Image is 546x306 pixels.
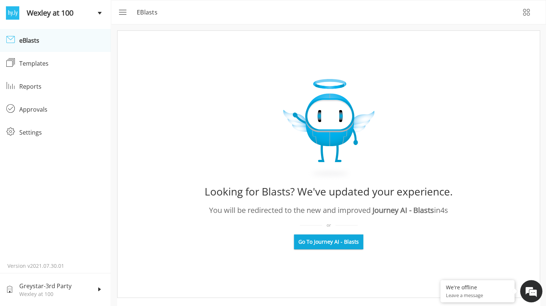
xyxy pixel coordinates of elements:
[19,105,105,114] div: Approvals
[19,36,105,45] div: eBlasts
[19,128,105,137] div: Settings
[373,205,434,215] span: Journey AI - Blasts
[446,284,509,291] div: We're offline
[283,79,374,181] img: expiry_Image
[137,8,162,17] p: eBlasts
[7,262,103,270] p: Version v2021.07.30.01
[209,205,448,216] div: You will be redirected to the new and improved in 4 s
[300,222,358,228] div: or
[298,238,359,246] span: Go To Journey AI - Blasts
[19,82,105,91] div: Reports
[446,292,509,299] p: Leave a message
[294,234,363,249] button: Go To Journey AI - Blasts
[27,7,97,19] span: Wexley at 100
[6,6,19,20] img: logo
[205,182,453,200] div: Looking for Blasts? We've updated your experience.
[113,3,131,21] button: menu
[19,59,105,68] div: Templates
